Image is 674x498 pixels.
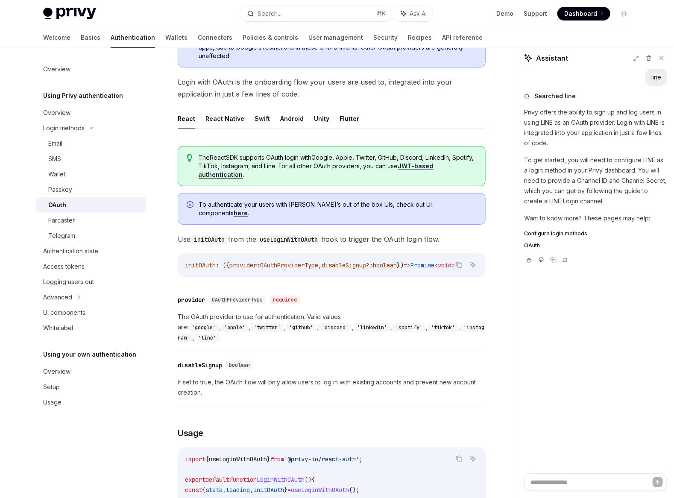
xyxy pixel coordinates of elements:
div: Authentication state [43,246,98,256]
a: Overview [36,364,146,379]
div: line [651,73,661,82]
a: Whitelabel [36,320,146,336]
button: Toggle dark mode [617,7,631,21]
span: Usage [178,427,203,439]
span: The React SDK supports OAuth login with Google, Apple, Twitter, GitHub, Discord, LinkedIn, Spotif... [199,153,477,179]
button: Copy the contents from the code block [454,259,465,270]
code: 'github' [286,323,316,332]
span: }) [397,261,404,269]
h5: Using Privy authentication [43,91,123,101]
a: Setup [36,379,146,395]
div: Overview [43,64,70,74]
div: Wallet [48,169,65,179]
code: initOAuth [190,235,228,244]
span: initOAuth [185,261,216,269]
span: Dashboard [564,9,597,18]
p: To get started, you will need to configure LINE as a login method in your Privy dashboard. You wi... [524,155,667,206]
span: Use from the hook to trigger the OAuth login flow. [178,233,486,245]
div: Login methods [43,123,85,133]
a: API reference [442,27,483,48]
span: : [257,261,260,269]
div: Access tokens [43,261,85,272]
span: function [229,476,257,483]
span: < [434,261,438,269]
span: : ({ [216,261,229,269]
span: '@privy-io/react-auth' [284,455,359,463]
code: 'google' [188,323,219,332]
div: Telegram [48,231,75,241]
div: Advanced [43,292,72,302]
div: Logging users out [43,277,94,287]
button: Unity [314,108,329,129]
button: Send message [653,477,663,487]
span: Searched line [534,92,576,100]
a: Farcaster [36,213,146,228]
div: Usage [43,397,62,407]
span: { [202,486,205,494]
a: UI components [36,305,146,320]
span: = [287,486,291,494]
button: Search...⌘K [241,6,391,21]
span: default [205,476,229,483]
span: If set to true, the OAuth flow will only allow users to log in with existing accounts and prevent... [178,377,486,398]
code: useLoginWithOAuth [256,235,321,244]
a: Configure login methods [524,230,667,237]
div: Search... [258,9,281,19]
button: Ask AI [467,453,478,464]
span: useLoginWithOAuth [291,486,349,494]
span: void [438,261,451,269]
a: here [234,209,248,217]
div: Overview [43,108,70,118]
code: 'apple' [221,323,249,332]
span: OAuthProviderType [260,261,318,269]
a: Security [373,27,398,48]
span: (); [349,486,359,494]
span: ; [359,455,363,463]
div: Passkey [48,185,72,195]
span: Promise [410,261,434,269]
a: Connectors [198,27,232,48]
span: ?: [366,261,373,269]
div: Whitelabel [43,323,73,333]
span: state [205,486,223,494]
span: import [185,455,205,463]
span: , [223,486,226,494]
code: 'discord' [318,323,352,332]
a: Wallets [165,27,188,48]
a: Support [524,9,547,18]
span: ⌘ K [377,10,386,17]
span: OAuthProviderType [212,296,263,303]
div: Farcaster [48,215,75,226]
a: Overview [36,105,146,120]
span: , [318,261,322,269]
span: initOAuth [253,486,284,494]
h5: Using your own authentication [43,349,136,360]
span: To authenticate your users with [PERSON_NAME]’s out of the box UIs, check out UI components . [199,200,477,217]
img: light logo [43,8,96,20]
span: } [284,486,287,494]
span: provider [229,261,257,269]
button: React Native [205,108,244,129]
span: export [185,476,205,483]
a: Wallet [36,167,146,182]
code: 'tiktok' [428,323,458,332]
button: Swift [255,108,270,129]
a: User management [308,27,363,48]
button: Ask AI [467,259,478,270]
button: Searched line [524,92,667,100]
span: from [270,455,284,463]
a: Logging users out [36,274,146,290]
span: Assistant [536,53,568,63]
span: loading [226,486,250,494]
span: > [451,261,455,269]
span: disableSignup [322,261,366,269]
span: } [267,455,270,463]
p: Privy offers the ability to sign up and log users in using LINE as an OAuth provider. Login with ... [524,107,667,148]
p: Want to know more? These pages may help: [524,213,667,223]
a: Telegram [36,228,146,243]
code: 'spotify' [392,323,426,332]
div: UI components [43,308,85,318]
a: Authentication state [36,243,146,259]
span: OAuth [524,242,540,249]
span: Login with OAuth is the onboarding flow your users are used to, integrated into your application ... [178,76,486,100]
